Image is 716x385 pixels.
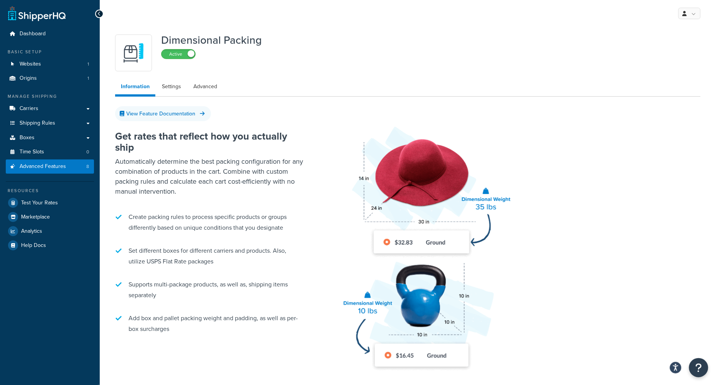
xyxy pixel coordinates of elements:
a: Time Slots0 [6,145,94,159]
li: Websites [6,57,94,71]
a: Dashboard [6,27,94,41]
li: Add box and pallet packing weight and padding, as well as per-box surcharges [115,309,307,338]
span: 8 [86,163,89,170]
a: Test Your Rates [6,196,94,210]
li: Supports multi-package products, as well as, shipping items separately [115,275,307,304]
a: Shipping Rules [6,116,94,130]
span: Boxes [20,135,35,141]
a: Advanced [188,79,223,94]
span: Advanced Features [20,163,66,170]
h1: Dimensional Packing [161,35,262,46]
li: Origins [6,71,94,86]
span: Shipping Rules [20,120,55,127]
span: Marketplace [21,214,50,220]
button: Open Resource Center [689,358,708,377]
div: Manage Shipping [6,93,94,100]
div: Basic Setup [6,49,94,55]
span: 0 [86,149,89,155]
a: Information [115,79,155,97]
span: Analytics [21,228,42,235]
a: Advanced Features8 [6,160,94,174]
li: Set different boxes for different carriers and products. Also, utilize USPS Flat Rate packages [115,242,307,271]
a: Help Docs [6,239,94,252]
a: Marketplace [6,210,94,224]
span: Help Docs [21,242,46,249]
a: Carriers [6,102,94,116]
a: Analytics [6,224,94,238]
span: Dashboard [20,31,46,37]
h2: Get rates that reflect how you actually ship [115,131,307,153]
li: Time Slots [6,145,94,159]
span: 1 [87,61,89,67]
a: Origins1 [6,71,94,86]
span: Test Your Rates [21,200,58,206]
img: DTVBYsAAAAAASUVORK5CYII= [120,39,147,66]
a: Websites1 [6,57,94,71]
span: Origins [20,75,37,82]
a: Settings [156,79,187,94]
li: Advanced Features [6,160,94,174]
span: 1 [87,75,89,82]
span: Time Slots [20,149,44,155]
span: Carriers [20,105,38,112]
label: Active [162,49,195,59]
a: Boxes [6,131,94,145]
a: View Feature Documentation [115,106,211,121]
img: Dimensional Shipping [330,108,514,384]
div: Resources [6,188,94,194]
p: Automatically determine the best packing configuration for any combination of products in the car... [115,156,307,196]
span: Websites [20,61,41,67]
li: Create packing rules to process specific products or groups differently based on unique condition... [115,208,307,237]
